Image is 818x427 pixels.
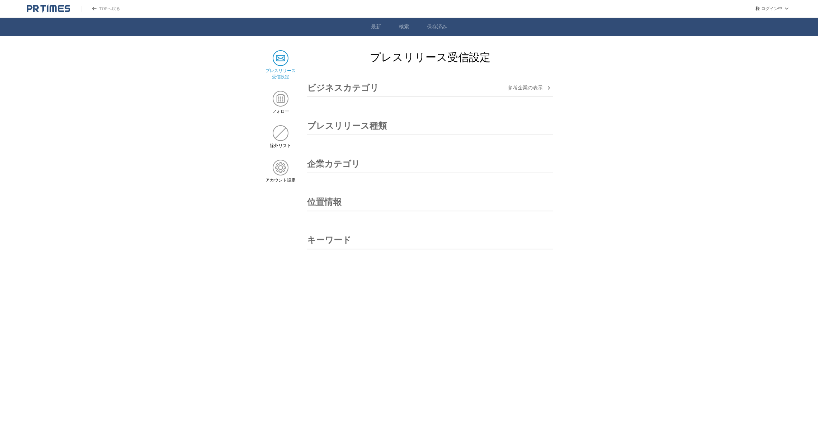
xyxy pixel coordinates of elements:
h3: 位置情報 [307,193,342,211]
a: プレスリリース 受信設定プレスリリース 受信設定 [265,50,296,80]
span: 除外リスト [270,143,291,149]
img: 除外リスト [273,125,288,141]
h3: 企業カテゴリ [307,155,360,173]
a: フォローフォロー [265,91,296,114]
span: フォロー [272,108,289,114]
a: アカウント設定アカウント設定 [265,160,296,183]
a: PR TIMESのトップページはこちら [27,4,70,13]
a: PR TIMESのトップページはこちら [81,6,120,12]
span: プレスリリース 受信設定 [265,68,296,80]
img: フォロー [273,91,288,107]
button: 参考企業の表示 [508,84,553,92]
h2: プレスリリース受信設定 [307,50,553,65]
a: 除外リスト除外リスト [265,125,296,149]
h3: ビジネスカテゴリ [307,79,379,97]
img: アカウント設定 [273,160,288,175]
img: プレスリリース 受信設定 [273,50,288,66]
span: 参考企業の 表示 [508,85,543,91]
h3: キーワード [307,231,351,249]
span: アカウント設定 [265,177,296,183]
h3: プレスリリース種類 [307,117,387,135]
